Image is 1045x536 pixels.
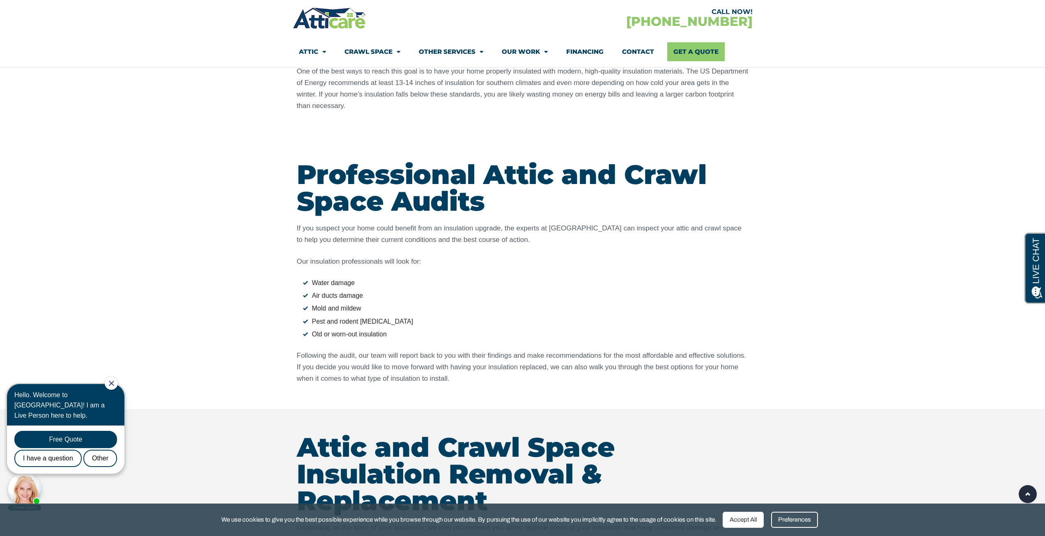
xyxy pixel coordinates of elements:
a: Contact [622,42,654,61]
h2: Attic and Crawl Space Insulation Removal & Replacement [297,434,749,514]
a: Crawl Space [345,42,400,61]
h2: Professional Attic and Crawl Space Audits [297,161,749,214]
li: Water damage [303,278,749,288]
a: Get A Quote [667,42,725,61]
iframe: Chat Invitation [4,376,136,511]
p: If you suspect your home could benefit from an insulation upgrade, the experts at [GEOGRAPHIC_DAT... [297,223,749,246]
div: Preferences [771,512,818,528]
li: Air ducts damage [303,290,749,301]
a: Attic [299,42,326,61]
div: CALL NOW! [523,9,753,15]
li: Mold and mildew [303,303,749,314]
li: Pest and rodent [MEDICAL_DATA] [303,316,749,327]
li: Old or worn-out insulation [303,329,749,340]
span: We use cookies to give you the best possible experience while you browse through our website. By ... [221,515,717,525]
a: Our Work [502,42,548,61]
div: Accept All [723,512,764,528]
p: Following the audit, our team will report back to you with their findings and make recommendation... [297,350,749,384]
span: Opens a chat window [20,7,66,17]
p: Our insulation professionals will look for: [297,256,749,267]
nav: Menu [299,42,746,61]
a: Financing [566,42,604,61]
a: Other Services [419,42,483,61]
